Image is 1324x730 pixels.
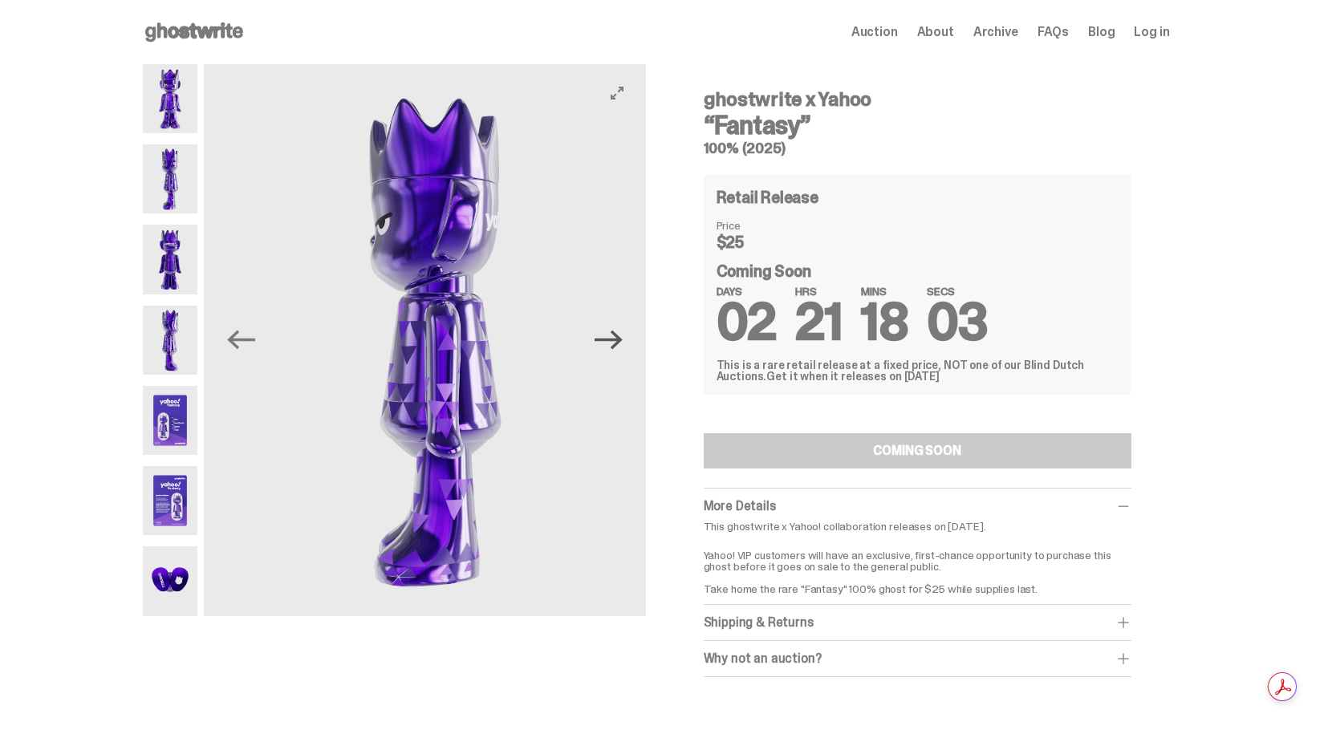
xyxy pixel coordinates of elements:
img: Yahoo-HG---1.png [143,64,198,133]
h4: ghostwrite x Yahoo [704,90,1131,109]
div: COMING SOON [873,444,961,457]
h4: Retail Release [717,189,818,205]
img: Yahoo-HG---2.png [143,144,198,213]
div: This is a rare retail release at a fixed price, NOT one of our Blind Dutch Auctions. [717,359,1119,382]
span: 03 [927,289,988,355]
img: Yahoo-HG---7.png [143,546,198,615]
a: Auction [851,26,898,39]
div: Why not an auction? [704,651,1131,667]
button: View full-screen [607,83,627,103]
button: Next [591,322,627,358]
span: 02 [717,289,777,355]
button: COMING SOON [704,433,1131,468]
span: 18 [861,289,908,355]
span: More Details [704,497,776,514]
p: Yahoo! VIP customers will have an exclusive, first-chance opportunity to purchase this ghost befo... [704,538,1131,594]
img: Yahoo-HG---2.png [214,64,656,616]
a: About [917,26,954,39]
button: Previous [223,322,258,358]
a: Blog [1088,26,1115,39]
span: MINS [861,286,908,297]
span: SECS [927,286,988,297]
span: HRS [795,286,842,297]
img: Yahoo-HG---3.png [143,225,198,294]
a: Archive [973,26,1018,39]
span: Get it when it releases on [DATE] [766,369,939,383]
h3: “Fantasy” [704,112,1131,138]
a: FAQs [1038,26,1069,39]
dt: Price [717,220,797,231]
img: Yahoo-HG---5.png [143,386,198,455]
div: Coming Soon [717,263,1119,340]
h5: 100% (2025) [704,141,1131,156]
img: Yahoo-HG---4.png [143,306,198,375]
span: DAYS [717,286,777,297]
p: This ghostwrite x Yahoo! collaboration releases on [DATE]. [704,521,1131,532]
div: Shipping & Returns [704,614,1131,631]
img: Yahoo-HG---6.png [143,466,198,535]
a: Log in [1134,26,1169,39]
dd: $25 [717,234,797,250]
span: 21 [795,289,842,355]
